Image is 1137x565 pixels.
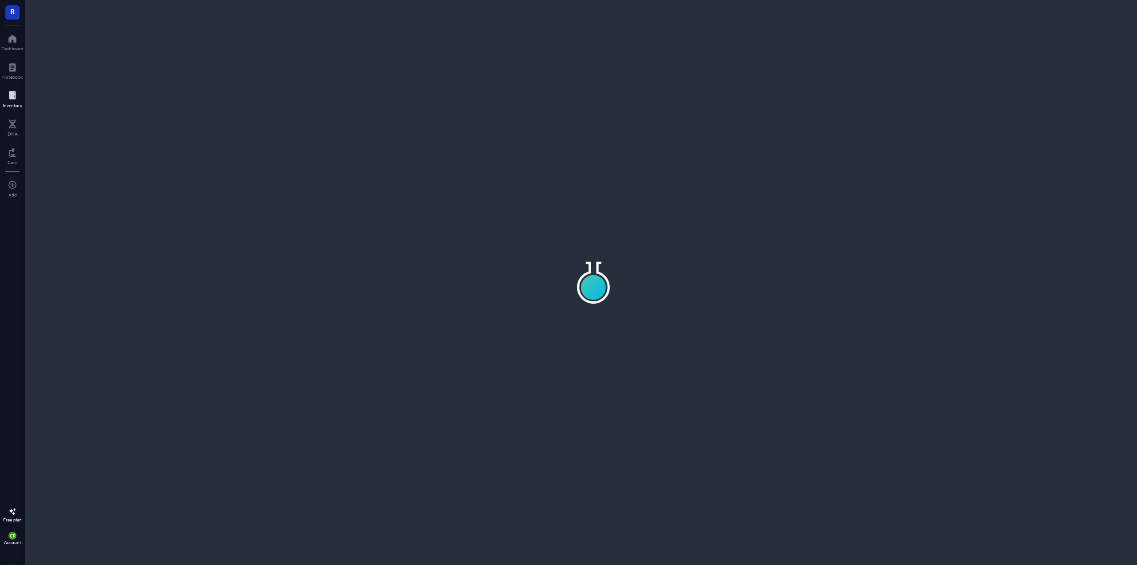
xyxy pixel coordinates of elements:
div: Add [8,192,17,197]
div: DNA [8,131,18,136]
a: Inventory [3,88,22,108]
div: Inventory [3,103,22,108]
a: Dashboard [1,32,24,51]
a: Core [8,145,17,165]
div: Core [8,160,17,165]
span: CR [10,533,16,538]
a: Notebook [2,60,23,80]
span: R [10,6,15,17]
a: DNA [8,117,18,136]
div: Free plan [3,517,22,522]
div: Account [4,540,21,545]
div: Dashboard [1,46,24,51]
div: Notebook [2,74,23,80]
